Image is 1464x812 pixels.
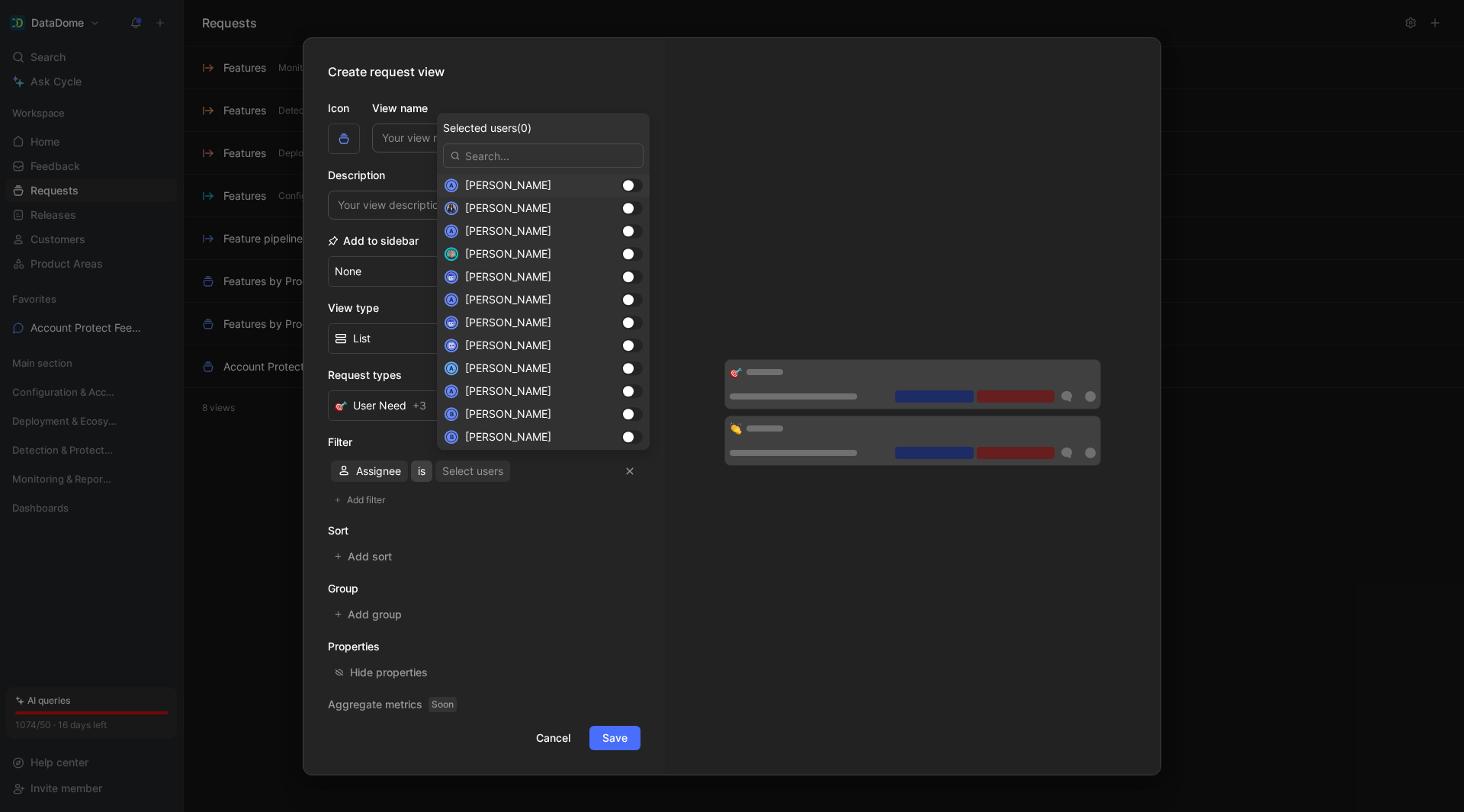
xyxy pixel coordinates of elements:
[328,366,640,384] h2: Request types
[331,461,408,482] button: Assignee
[589,726,640,750] button: Save
[602,729,628,747] span: Save
[328,232,419,250] h2: Add to sidebar
[446,363,457,374] div: A
[348,547,393,566] span: Add sort
[418,462,425,480] span: is
[465,270,551,283] span: [PERSON_NAME]
[446,226,457,236] div: A
[443,119,644,137] div: Selected users (0)
[465,224,551,237] span: [PERSON_NAME]
[523,726,583,750] button: Cancel
[328,323,640,354] button: List
[350,663,428,682] div: Hide properties
[465,201,551,214] span: [PERSON_NAME]
[328,491,393,509] button: Add filter
[465,247,551,260] span: [PERSON_NAME]
[328,433,640,451] h2: Filter
[465,384,551,397] span: [PERSON_NAME]
[328,604,410,625] button: Add group
[446,317,457,328] img: avatar
[465,339,551,351] span: [PERSON_NAME]
[446,386,457,396] div: A
[446,203,457,213] img: avatar
[446,432,457,442] div: B
[328,662,435,683] button: Hide properties
[353,396,406,415] span: User Need
[465,361,551,374] span: [PERSON_NAME]
[372,124,640,152] input: Your view name
[328,99,360,117] label: Icon
[446,249,457,259] img: avatar
[411,461,432,482] button: is
[443,143,644,168] input: Search...
[372,99,640,117] label: View name
[347,493,387,508] span: Add filter
[446,294,457,305] div: A
[465,430,551,443] span: [PERSON_NAME]
[730,422,742,435] img: 👏
[465,407,551,420] span: [PERSON_NAME]
[328,637,640,656] h2: Properties
[328,299,640,317] h2: View type
[465,293,551,306] span: [PERSON_NAME]
[435,461,510,482] button: Select users
[335,400,347,412] img: 🎯
[356,462,401,480] span: Assignee
[328,390,640,421] button: 🎯User Need+3
[446,409,457,419] div: B
[328,63,445,81] h2: Create request view
[465,178,551,191] span: [PERSON_NAME]
[328,166,640,185] h2: Description
[730,366,742,378] img: 🎯
[442,462,503,480] div: Select users
[465,316,551,329] span: [PERSON_NAME]
[536,729,570,747] span: Cancel
[348,605,403,624] span: Add group
[328,579,640,598] h2: Group
[429,697,457,712] span: Soon
[328,522,640,540] h2: Sort
[446,271,457,282] img: avatar
[328,191,640,220] input: Your view description
[413,396,426,415] span: + 3
[328,256,640,287] button: None
[446,340,457,351] img: avatar
[446,180,457,191] div: A
[328,695,640,714] h2: Aggregate metrics
[328,546,400,567] button: Add sort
